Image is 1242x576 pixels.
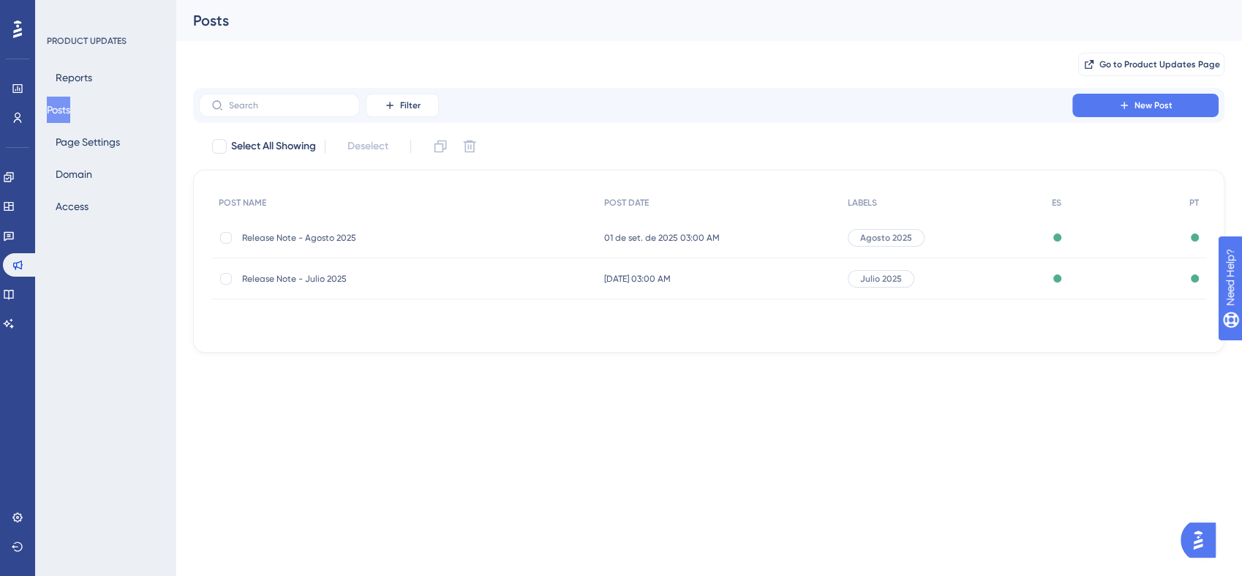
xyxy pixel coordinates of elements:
button: Filter [366,94,439,117]
button: Page Settings [47,129,129,155]
span: Go to Product Updates Page [1099,59,1220,70]
span: 01 de set. de 2025 03:00 AM [604,232,720,244]
span: Release Note - Agosto 2025 [242,232,476,244]
span: Select All Showing [231,138,316,155]
span: PT [1189,197,1199,209]
span: Need Help? [34,4,91,21]
span: New Post [1134,100,1173,111]
input: Search [229,100,347,111]
button: Posts [47,97,70,123]
span: Deselect [347,138,388,155]
iframe: UserGuiding AI Assistant Launcher [1181,518,1224,562]
span: Agosto 2025 [860,232,912,244]
span: Release Note - Julio 2025 [242,273,476,285]
span: Julio 2025 [860,273,902,285]
span: POST NAME [219,197,266,209]
button: Deselect [334,133,402,160]
div: PRODUCT UPDATES [47,35,127,47]
span: LABELS [848,197,877,209]
button: Access [47,193,97,220]
span: ES [1052,197,1061,209]
button: New Post [1072,94,1219,117]
span: [DATE] 03:00 AM [604,273,671,285]
div: Posts [193,10,1188,31]
button: Go to Product Updates Page [1078,53,1224,76]
button: Domain [47,161,101,187]
span: POST DATE [604,197,649,209]
span: Filter [400,100,421,111]
button: Reports [47,64,101,91]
